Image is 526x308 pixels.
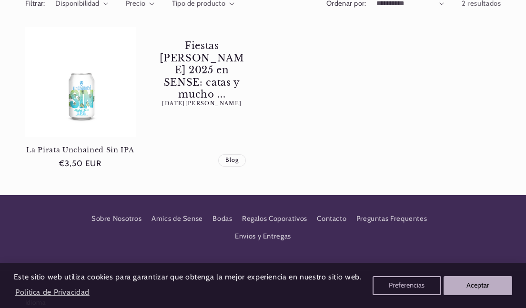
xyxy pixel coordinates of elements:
a: Fiestas [PERSON_NAME] 2025 en SENSE: catas y mucho ... [157,40,247,101]
a: Sobre Nosotros [91,213,142,228]
a: Bodas [212,210,232,228]
a: Regalos Coporativos [242,210,307,228]
button: Aceptar [444,276,512,295]
a: Contacto [317,210,346,228]
a: Política de Privacidad (opens in a new tab) [14,284,91,300]
a: Preguntas Frequentes [356,210,427,228]
a: La Pirata Unchained Sin IPA [25,146,136,154]
button: Preferencias [373,276,441,295]
span: Este sitio web utiliza cookies para garantizar que obtenga la mejor experiencia en nuestro sitio ... [14,272,362,281]
a: Amics de Sense [152,210,203,228]
a: Envíos y Entregas [235,228,291,245]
